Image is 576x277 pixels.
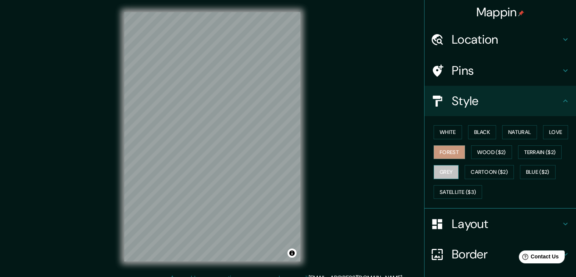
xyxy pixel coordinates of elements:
[518,10,524,16] img: pin-icon.png
[452,216,561,231] h4: Layout
[543,125,568,139] button: Love
[452,63,561,78] h4: Pins
[471,145,512,159] button: Wood ($2)
[452,32,561,47] h4: Location
[425,86,576,116] div: Style
[434,125,462,139] button: White
[502,125,537,139] button: Natural
[468,125,496,139] button: Black
[518,145,562,159] button: Terrain ($2)
[287,249,297,258] button: Toggle attribution
[434,145,465,159] button: Forest
[520,165,556,179] button: Blue ($2)
[452,247,561,262] h4: Border
[425,209,576,239] div: Layout
[465,165,514,179] button: Cartoon ($2)
[452,93,561,109] h4: Style
[124,12,300,261] canvas: Map
[425,24,576,55] div: Location
[434,185,482,199] button: Satellite ($3)
[425,239,576,269] div: Border
[425,55,576,86] div: Pins
[434,165,459,179] button: Grey
[509,247,568,269] iframe: Help widget launcher
[476,5,524,20] h4: Mappin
